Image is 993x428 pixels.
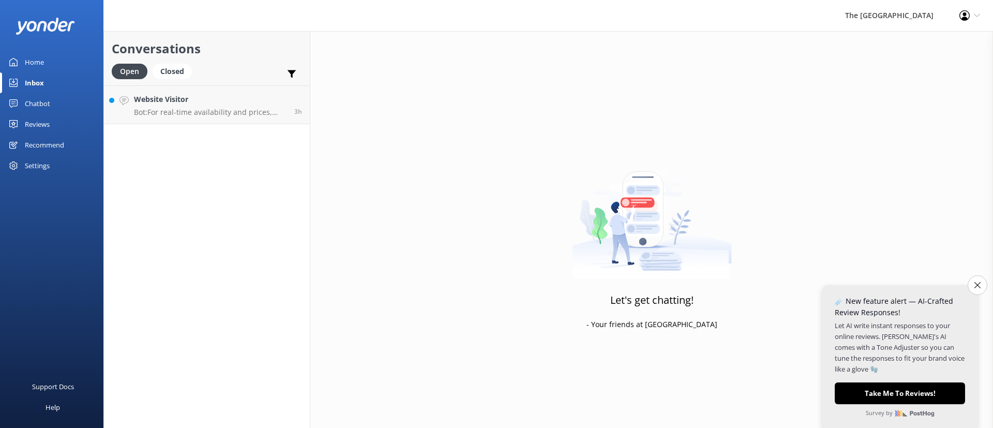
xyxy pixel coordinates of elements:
[32,376,74,397] div: Support Docs
[16,18,75,35] img: yonder-white-logo.png
[586,319,717,330] p: - Your friends at [GEOGRAPHIC_DATA]
[572,150,732,279] img: artwork of a man stealing a conversation from at giant smartphone
[25,72,44,93] div: Inbox
[104,85,310,124] a: Website VisitorBot:For real-time availability and prices, please visit [URL][DOMAIN_NAME].3h
[112,39,302,58] h2: Conversations
[294,107,302,116] span: Sep 24 2025 06:56pm (UTC -10:00) Pacific/Honolulu
[134,94,287,105] h4: Website Visitor
[25,93,50,114] div: Chatbot
[25,155,50,176] div: Settings
[46,397,60,418] div: Help
[153,65,197,77] a: Closed
[134,108,287,117] p: Bot: For real-time availability and prices, please visit [URL][DOMAIN_NAME].
[112,65,153,77] a: Open
[25,52,44,72] div: Home
[610,292,694,308] h3: Let's get chatting!
[153,64,192,79] div: Closed
[112,64,147,79] div: Open
[25,114,50,135] div: Reviews
[25,135,64,155] div: Recommend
